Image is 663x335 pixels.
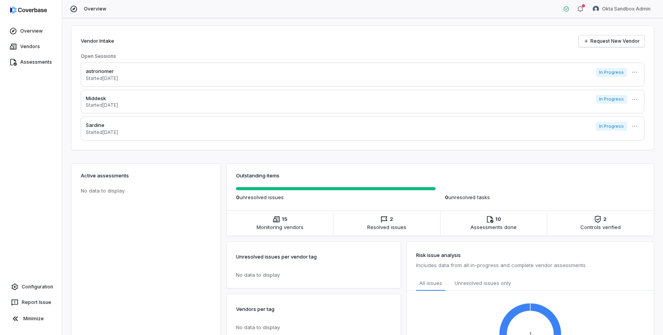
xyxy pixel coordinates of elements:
[2,24,60,38] a: Overview
[81,37,114,45] h2: Vendor Intake
[86,75,118,82] p: Started [DATE]
[445,193,644,201] p: unresolved task s
[416,260,644,270] p: Includes data from all in-progress and complete vendor assessments
[602,6,651,12] span: Okta Sandbox Admin
[236,324,391,332] p: No data to display
[580,223,621,231] span: Controls verified
[596,95,627,104] span: In Progress
[236,172,644,179] h3: Outstanding items
[596,122,627,131] span: In Progress
[86,102,118,108] p: Started [DATE]
[470,223,517,231] span: Assessments done
[390,215,393,223] span: 2
[236,271,391,279] p: No data to display
[579,35,644,47] a: Request New Vendor
[596,68,627,77] span: In Progress
[3,280,59,294] a: Configuration
[10,6,47,14] img: logo-D7KZi-bG.svg
[603,215,607,223] span: 2
[84,6,106,12] span: Overview
[86,129,118,135] p: Started [DATE]
[3,311,59,326] button: Minimize
[593,6,599,12] img: Okta Sandbox Admin avatar
[236,193,436,201] p: unresolved issue s
[367,223,406,231] span: Resolved issues
[236,194,240,200] span: 0
[86,68,118,75] p: astronomer
[2,40,60,54] a: Vendors
[2,55,60,69] a: Assessments
[86,122,118,129] p: Sardine
[445,194,448,200] span: 0
[416,251,644,259] h3: Risk issue analysis
[81,116,644,141] a: SardineStarted[DATE]In Progress
[81,62,644,87] a: astronomerStarted[DATE]In Progress
[282,215,287,223] span: 15
[3,295,59,309] button: Report Issue
[495,215,501,223] span: 10
[81,53,116,59] h3: Open Sessions
[86,95,118,102] p: Middesk
[236,251,317,262] p: Unresolved issues per vendor tag
[236,304,274,314] p: Vendors per tag
[81,187,214,195] p: No data to display
[81,172,211,179] h3: Active assessments
[455,279,511,288] span: Unresolved issues only
[81,90,644,114] a: MiddeskStarted[DATE]In Progress
[419,279,442,287] span: All issues
[588,3,655,15] button: Okta Sandbox Admin avatarOkta Sandbox Admin
[257,223,304,231] span: Monitoring vendors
